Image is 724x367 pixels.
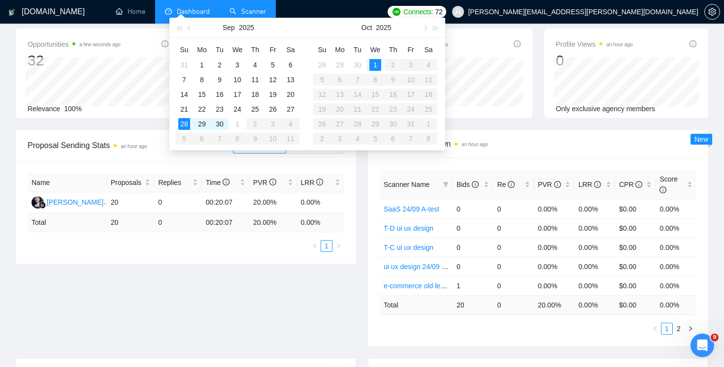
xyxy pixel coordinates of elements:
[175,42,193,58] th: Su
[249,192,296,213] td: 20.00%
[376,18,391,37] button: 2025
[246,87,264,102] td: 2025-09-18
[443,182,449,187] span: filter
[214,89,226,100] div: 16
[384,282,469,290] a: e-commerce old letter 29/09
[619,181,642,188] span: CPR
[297,213,345,232] td: 0.00 %
[177,7,210,16] span: Dashboard
[534,295,575,314] td: 20.00 %
[704,8,720,16] a: setting
[214,74,226,86] div: 9
[332,240,344,252] button: right
[246,72,264,87] td: 2025-09-11
[352,59,363,71] div: 30
[534,257,575,276] td: 0.00%
[694,135,708,143] span: New
[269,179,276,185] span: info-circle
[162,40,168,47] span: info-circle
[316,59,328,71] div: 28
[264,87,282,102] td: 2025-09-19
[362,18,372,37] button: Oct
[249,59,261,71] div: 4
[229,102,246,117] td: 2025-09-24
[28,38,121,50] span: Opportunities
[175,58,193,72] td: 2025-08-31
[107,192,154,213] td: 20
[574,257,615,276] td: 0.00%
[178,103,190,115] div: 21
[231,118,243,130] div: 1
[178,118,190,130] div: 28
[230,7,266,16] a: searchScanner
[497,181,515,188] span: Re
[441,177,451,192] span: filter
[111,177,143,188] span: Proposals
[366,58,384,72] td: 2025-10-01
[178,89,190,100] div: 14
[28,139,233,152] span: Proposal Sending Stats
[384,205,439,213] a: SaaS 24/09 A-test
[249,103,261,115] div: 25
[493,295,534,314] td: 0
[202,213,249,232] td: 00:20:07
[455,8,461,15] span: user
[493,218,534,238] td: 0
[349,58,366,72] td: 2025-09-30
[158,177,190,188] span: Replies
[28,213,107,232] td: Total
[316,179,323,185] span: info-circle
[615,238,656,257] td: $0.00
[175,102,193,117] td: 2025-09-21
[659,175,678,194] span: Score
[453,295,494,314] td: 20
[656,199,696,218] td: 0.00%
[554,181,561,188] span: info-circle
[267,59,279,71] div: 5
[301,179,324,186] span: LRR
[649,323,661,335] li: Previous Page
[453,276,494,295] td: 1
[369,59,381,71] div: 1
[574,238,615,257] td: 0.00%
[635,181,642,188] span: info-circle
[39,202,46,209] img: gigradar-bm.png
[453,218,494,238] td: 0
[193,102,211,117] td: 2025-09-22
[380,295,453,314] td: Total
[578,181,601,188] span: LRR
[508,181,515,188] span: info-circle
[556,105,656,113] span: Only exclusive agency members
[711,334,719,341] span: 9
[457,181,479,188] span: Bids
[239,18,254,37] button: 2025
[403,6,433,17] span: Connects:
[690,40,696,47] span: info-circle
[267,103,279,115] div: 26
[380,138,696,150] span: Scanner Breakdown
[264,58,282,72] td: 2025-09-05
[285,74,296,86] div: 13
[321,240,332,252] li: 1
[534,238,575,257] td: 0.00%
[384,42,402,58] th: Th
[366,42,384,58] th: We
[453,199,494,218] td: 0
[493,238,534,257] td: 0
[154,192,201,213] td: 0
[214,59,226,71] div: 2
[493,257,534,276] td: 0
[196,89,208,100] div: 15
[615,218,656,238] td: $0.00
[461,142,488,147] time: an hour ago
[659,186,666,193] span: info-circle
[214,118,226,130] div: 30
[246,58,264,72] td: 2025-09-04
[116,7,145,16] a: homeHome
[534,276,575,295] td: 0.00%
[661,323,672,334] a: 1
[196,118,208,130] div: 29
[673,323,684,334] a: 2
[673,323,685,335] li: 2
[231,74,243,86] div: 10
